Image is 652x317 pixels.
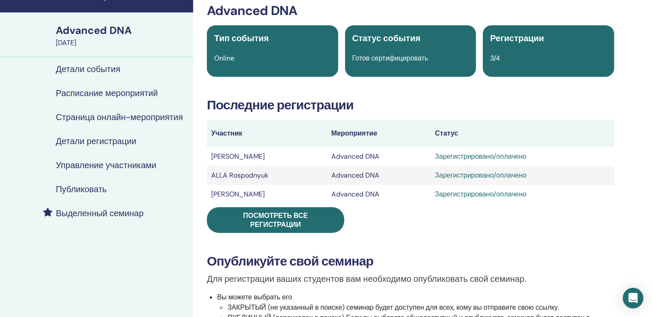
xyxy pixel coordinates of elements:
a: Advanced DNA[DATE] [51,23,193,48]
div: [DATE] [56,38,188,48]
div: Зарегистрировано/оплачено [435,189,610,199]
h4: Управление участниками [56,160,156,170]
h3: Опубликуйте свой семинар [207,254,614,269]
div: Open Intercom Messenger [623,288,643,308]
span: Статус события [352,33,421,44]
span: Регистрации [490,33,544,44]
span: Online [214,54,234,63]
span: Готов сертифицировать [352,54,428,63]
span: 3/4 [490,54,500,63]
div: Advanced DNA [56,23,188,38]
td: Advanced DNA [327,166,431,185]
span: Тип события [214,33,269,44]
span: Посмотреть все регистрации [243,211,308,229]
td: [PERSON_NAME] [207,147,327,166]
td: [PERSON_NAME] [207,185,327,204]
h4: Расписание мероприятий [56,88,158,98]
li: ЗАКРЫТЫЙ (не указанный в поиске) семинар будет доступен для всех, кому вы отправите свою ссылку. [227,302,614,313]
div: Зарегистрировано/оплачено [435,170,610,181]
th: Мероприятие [327,120,431,147]
h3: Advanced DNA [207,3,614,18]
p: Для регистрации ваших студентов вам необходимо опубликовать свой семинар. [207,272,614,285]
h4: Детали регистрации [56,136,136,146]
h4: Публиковать [56,184,107,194]
td: Advanced DNA [327,185,431,204]
td: Advanced DNA [327,147,431,166]
h4: Выделенный семинар [56,208,144,218]
div: Зарегистрировано/оплачено [435,151,610,162]
td: ALLA Rospodnyuk [207,166,327,185]
th: Участник [207,120,327,147]
a: Посмотреть все регистрации [207,207,344,233]
h4: Детали события [56,64,120,74]
h4: Страница онлайн-мероприятия [56,112,183,122]
h3: Последние регистрации [207,97,614,113]
th: Статус [431,120,614,147]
